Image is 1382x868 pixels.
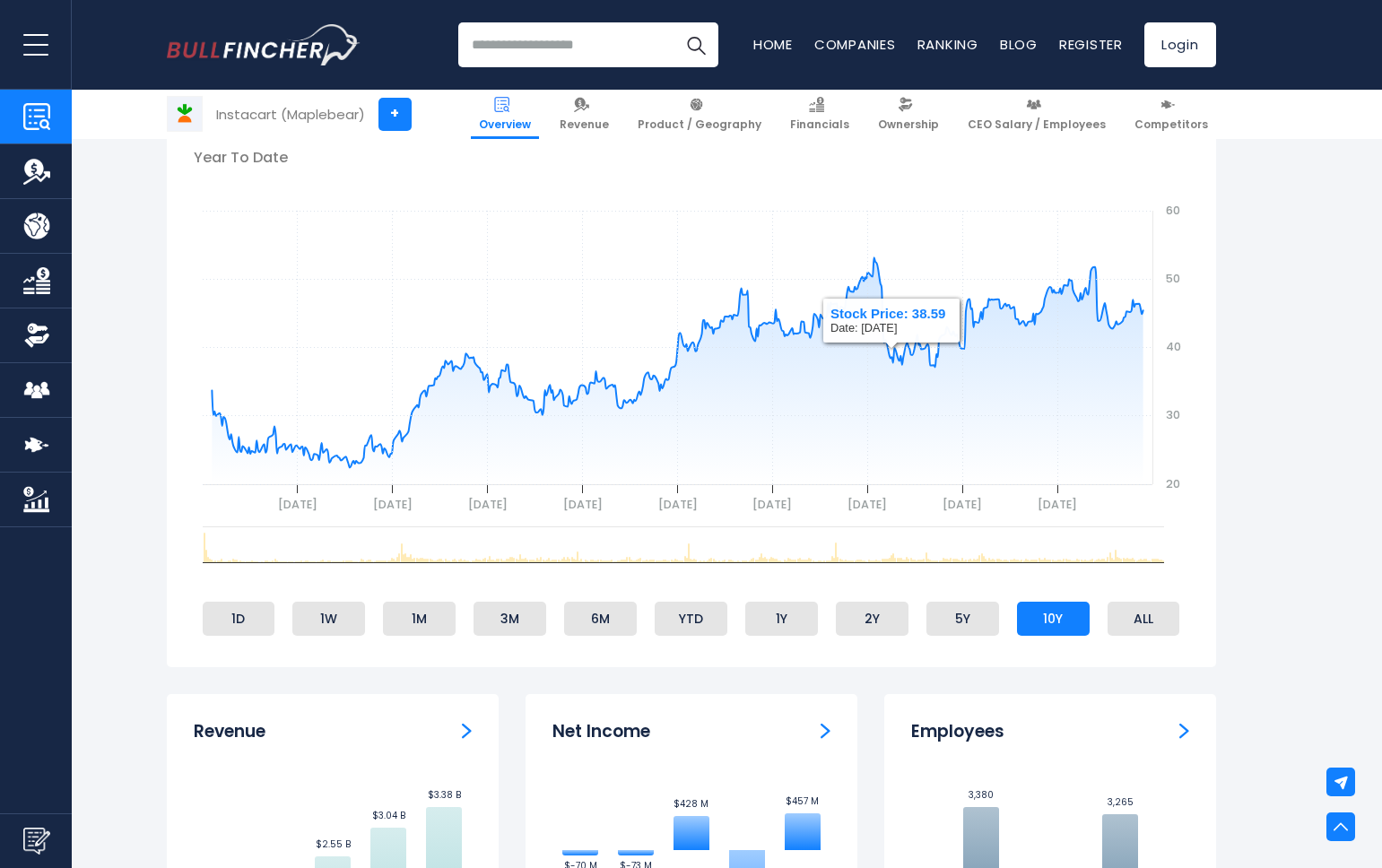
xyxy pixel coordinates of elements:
[1166,203,1180,218] text: 60
[836,602,908,636] li: 2Y
[786,794,819,808] text: $457 M
[467,497,507,512] text: [DATE]
[960,90,1114,139] a: CEO Salary / Employees
[292,602,365,636] li: 1W
[917,35,978,54] a: Ranking
[753,35,793,54] a: Home
[1017,602,1090,636] li: 10Y
[552,90,617,139] a: Revenue
[564,602,637,636] li: 6M
[1166,476,1180,491] text: 20
[371,809,404,822] text: $3.04 B
[167,24,361,65] img: Bullfincher logo
[194,168,1189,526] svg: gh
[1107,795,1133,809] text: 3,265
[943,497,982,512] text: [DATE]
[277,497,317,512] text: [DATE]
[23,322,50,349] img: Ownership
[1144,22,1216,67] a: Login
[560,117,609,132] span: Revenue
[203,602,275,636] li: 1D
[878,117,939,132] span: Ownership
[552,721,650,743] h3: Net Income
[194,117,235,140] span: 45.4
[821,721,830,740] a: Net income
[1179,721,1189,740] a: Employees
[814,35,896,54] a: Companies
[1126,90,1216,139] a: Competitors
[474,602,546,636] li: 3M
[1059,35,1123,54] a: Register
[968,117,1106,132] span: CEO Salary / Employees
[1166,271,1180,286] text: 50
[1166,339,1181,354] text: 40
[745,602,818,636] li: 1Y
[383,602,456,636] li: 1M
[168,97,202,131] img: CART logo
[562,497,602,512] text: [DATE]
[216,104,365,125] div: Instacart (Maplebear)
[782,90,857,139] a: Financials
[479,117,531,132] span: Overview
[1000,35,1038,54] a: Blog
[315,838,350,851] text: $2.55 B
[378,98,412,131] a: +
[674,797,708,811] text: $428 M
[372,497,412,512] text: [DATE]
[630,90,769,139] a: Product / Geography
[638,117,761,132] span: Product / Geography
[427,788,460,802] text: $3.38 B
[847,497,887,512] text: [DATE]
[1038,497,1077,512] text: [DATE]
[1134,117,1208,132] span: Competitors
[471,90,539,139] a: Overview
[194,721,265,743] h3: Revenue
[674,22,718,67] button: Search
[1166,407,1180,422] text: 30
[790,117,849,132] span: Financials
[462,721,472,740] a: Revenue
[926,602,999,636] li: 5Y
[911,721,1004,743] h3: Employees
[969,788,994,802] text: 3,380
[167,24,360,65] a: Go to homepage
[657,497,697,512] text: [DATE]
[870,90,947,139] a: Ownership
[1108,602,1180,636] li: ALL
[194,147,288,168] span: Year To Date
[752,497,792,512] text: [DATE]
[655,602,727,636] li: YTD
